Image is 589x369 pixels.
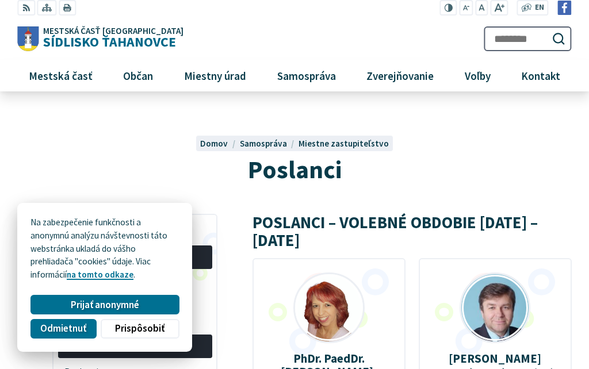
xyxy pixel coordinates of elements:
[30,319,96,339] button: Odmietnuť
[461,274,529,342] img: Beres_15x20
[517,60,565,91] span: Kontakt
[299,138,389,149] a: Miestne zastupiteľstvo
[240,138,299,149] a: Samospráva
[43,26,183,35] span: Mestská časť [GEOGRAPHIC_DATA]
[295,274,363,342] img: Uršula Ambrušová (002)
[240,138,287,149] span: Samospráva
[200,138,239,149] a: Domov
[30,216,179,282] p: Na zabezpečenie funkčnosti a anonymnú analýzu návštevnosti táto webstránka ukladá do vášho prehli...
[17,60,103,91] a: Mestská časť
[248,153,342,185] span: Poslanci
[253,212,538,251] span: POSLANCI – VOLEBNÉ OBDOBIE [DATE] – [DATE]
[454,60,502,91] a: Voľby
[17,26,183,52] a: Logo Sídlisko Ťahanovce, prejsť na domovskú stránku.
[112,60,164,91] a: Občan
[510,60,571,91] a: Kontakt
[119,60,158,91] span: Občan
[67,269,133,280] a: na tomto odkaze
[17,26,39,52] img: Prejsť na domovskú stránku
[173,60,257,91] a: Miestny úrad
[557,1,572,15] img: Prejsť na Facebook stránku
[460,60,495,91] span: Voľby
[266,60,346,91] a: Samospráva
[115,322,165,335] span: Prispôsobiť
[39,26,183,49] span: Sídlisko Ťahanovce
[449,351,541,366] strong: [PERSON_NAME]
[71,299,139,311] span: Prijať anonymné
[179,60,250,91] span: Miestny úrad
[273,60,340,91] span: Samospráva
[531,2,547,14] a: EN
[101,319,179,339] button: Prispôsobiť
[40,322,86,335] span: Odmietnuť
[200,138,228,149] span: Domov
[24,60,97,91] span: Mestská časť
[30,295,179,314] button: Prijať anonymné
[355,60,445,91] a: Zverejňovanie
[535,2,544,14] span: EN
[362,60,438,91] span: Zverejňovanie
